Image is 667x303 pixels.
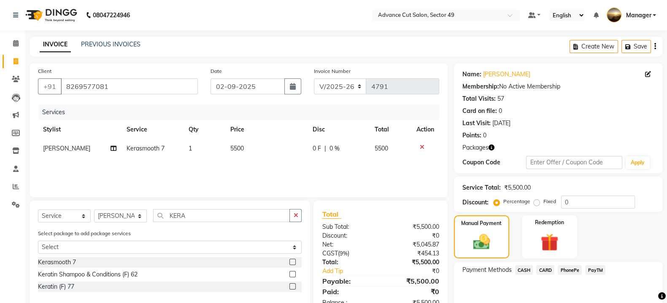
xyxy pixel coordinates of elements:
span: 5500 [230,145,244,152]
span: CARD [536,265,554,275]
span: CASH [515,265,533,275]
div: No Active Membership [462,82,654,91]
div: ₹0 [392,267,446,276]
div: Services [39,105,446,120]
th: Price [225,120,308,139]
label: Manual Payment [461,220,502,227]
span: | [324,144,326,153]
label: Redemption [535,219,564,226]
div: ₹5,500.00 [381,223,446,231]
label: Select package to add package services [38,230,131,237]
button: Create New [570,40,618,53]
span: 0 F [313,144,321,153]
span: Manager [626,11,651,20]
a: [PERSON_NAME] [483,70,530,79]
th: Stylist [38,120,122,139]
span: 5500 [375,145,388,152]
span: Kerasmooth 7 [127,145,165,152]
div: ₹5,500.00 [381,276,446,286]
div: Keratin (F) 77 [38,282,74,291]
a: PREVIOUS INVOICES [81,40,140,48]
input: Search by Name/Mobile/Email/Code [61,78,198,94]
th: Service [122,120,184,139]
div: Total: [316,258,381,267]
div: ₹5,500.00 [504,183,531,192]
span: [PERSON_NAME] [43,145,90,152]
label: Date [211,67,222,75]
div: 57 [497,94,504,103]
div: ₹5,045.87 [381,240,446,249]
th: Qty [184,120,225,139]
div: 0 [499,107,502,115]
input: Search or Scan [153,209,290,222]
button: Save [621,40,651,53]
div: Paid: [316,287,381,297]
div: ( ) [316,249,381,258]
span: 1 [189,145,192,152]
div: ₹0 [381,287,446,297]
img: logo [22,3,79,27]
div: Keratin Shampoo & Conditions (F) 62 [38,270,138,279]
span: Packages [462,143,489,152]
b: 08047224946 [93,3,130,27]
label: Fixed [543,198,556,205]
div: ₹5,500.00 [381,258,446,267]
div: Card on file: [462,107,497,115]
label: Percentage [503,198,530,205]
img: Manager [607,8,621,22]
input: Enter Offer / Coupon Code [526,156,622,169]
div: Sub Total: [316,223,381,231]
span: Total [322,210,341,219]
button: Apply [626,156,650,169]
div: Service Total: [462,183,501,192]
span: PayTM [585,265,605,275]
span: PhonePe [558,265,582,275]
div: Total Visits: [462,94,496,103]
div: Membership: [462,82,499,91]
div: 0 [483,131,486,140]
div: Kerasmooth 7 [38,258,76,267]
button: +91 [38,78,62,94]
div: Net: [316,240,381,249]
div: Points: [462,131,481,140]
th: Action [411,120,439,139]
span: Payment Methods [462,265,512,274]
div: Payable: [316,276,381,286]
div: Last Visit: [462,119,491,128]
div: Name: [462,70,481,79]
label: Invoice Number [314,67,351,75]
span: CGST [322,249,338,257]
th: Disc [308,120,370,139]
div: Coupon Code [462,158,527,167]
a: Add Tip [316,267,391,276]
img: _gift.svg [535,231,564,253]
span: 9% [339,250,347,257]
div: ₹0 [381,231,446,240]
div: Discount: [462,198,489,207]
a: INVOICE [40,37,71,52]
span: 0 % [329,144,340,153]
th: Total [370,120,411,139]
img: _cash.svg [468,232,495,252]
div: ₹454.13 [381,249,446,258]
div: [DATE] [492,119,510,128]
label: Client [38,67,51,75]
div: Discount: [316,231,381,240]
